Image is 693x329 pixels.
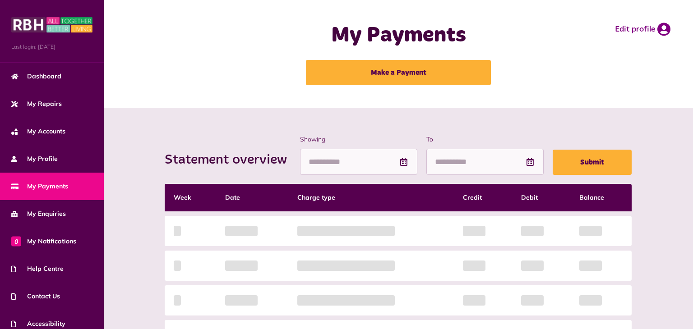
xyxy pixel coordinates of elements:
[11,16,92,34] img: MyRBH
[11,319,65,329] span: Accessibility
[11,154,58,164] span: My Profile
[11,99,62,109] span: My Repairs
[306,60,491,85] a: Make a Payment
[11,72,61,81] span: Dashboard
[11,209,66,219] span: My Enquiries
[11,236,21,246] span: 0
[260,23,537,49] h1: My Payments
[11,182,68,191] span: My Payments
[11,292,60,301] span: Contact Us
[11,264,64,274] span: Help Centre
[11,43,92,51] span: Last login: [DATE]
[11,127,65,136] span: My Accounts
[11,237,76,246] span: My Notifications
[615,23,670,36] a: Edit profile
